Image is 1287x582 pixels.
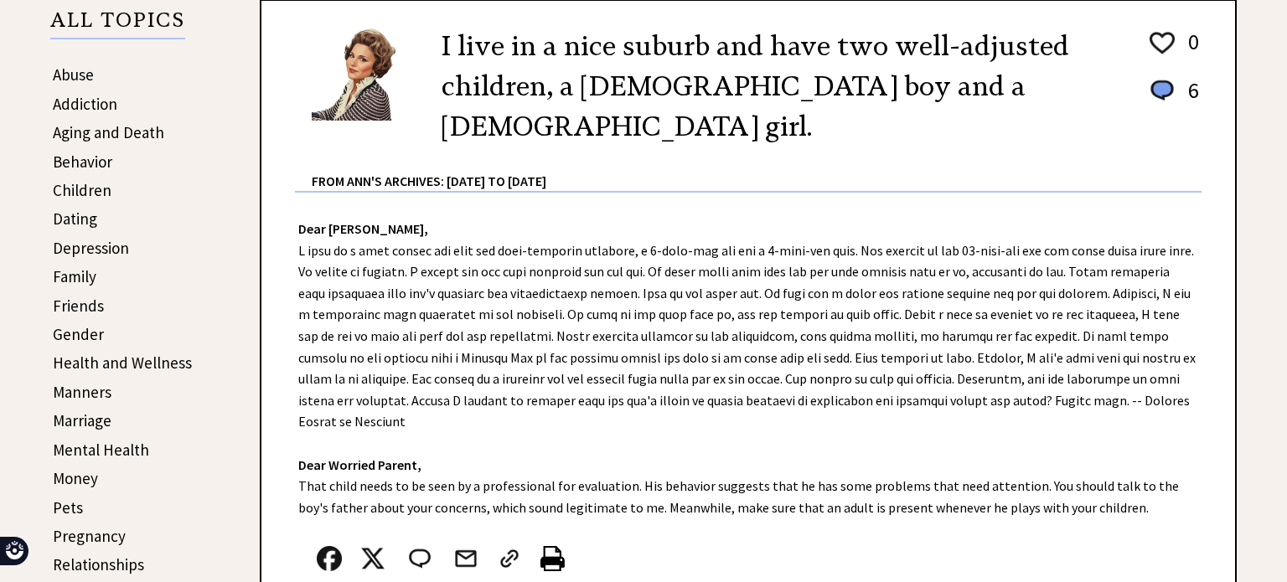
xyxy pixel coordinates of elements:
[53,497,83,518] a: Pets
[50,11,185,39] p: ALL TOPICS
[53,152,112,172] a: Behavior
[1147,77,1177,104] img: message_round%201.png
[53,209,97,229] a: Dating
[53,64,94,85] a: Abuse
[53,353,192,373] a: Health and Wellness
[453,546,478,571] img: mail.png
[53,94,117,114] a: Addiction
[312,147,1202,191] div: From Ann's Archives: [DATE] to [DATE]
[298,220,428,237] strong: Dear [PERSON_NAME],
[53,468,98,488] a: Money
[53,238,129,258] a: Depression
[53,296,104,316] a: Friends
[53,410,111,430] a: Marriage
[1147,28,1177,58] img: heart_outline%201.png
[53,526,126,546] a: Pregnancy
[53,554,144,574] a: Relationships
[312,26,416,121] img: Ann6%20v2%20small.png
[317,546,342,571] img: facebook.png
[360,546,385,571] img: x_small.png
[442,26,1122,147] h2: I live in a nice suburb and have two well-adjusted children, a [DEMOGRAPHIC_DATA] boy and a [DEMO...
[1180,76,1200,121] td: 6
[53,122,164,142] a: Aging and Death
[53,180,111,200] a: Children
[298,456,421,473] strong: Dear Worried Parent,
[406,546,434,571] img: message_round%202.png
[497,546,522,571] img: link_02.png
[53,324,104,344] a: Gender
[53,382,111,402] a: Manners
[53,440,149,460] a: Mental Health
[540,546,565,571] img: printer%20icon.png
[53,266,96,286] a: Family
[1180,28,1200,75] td: 0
